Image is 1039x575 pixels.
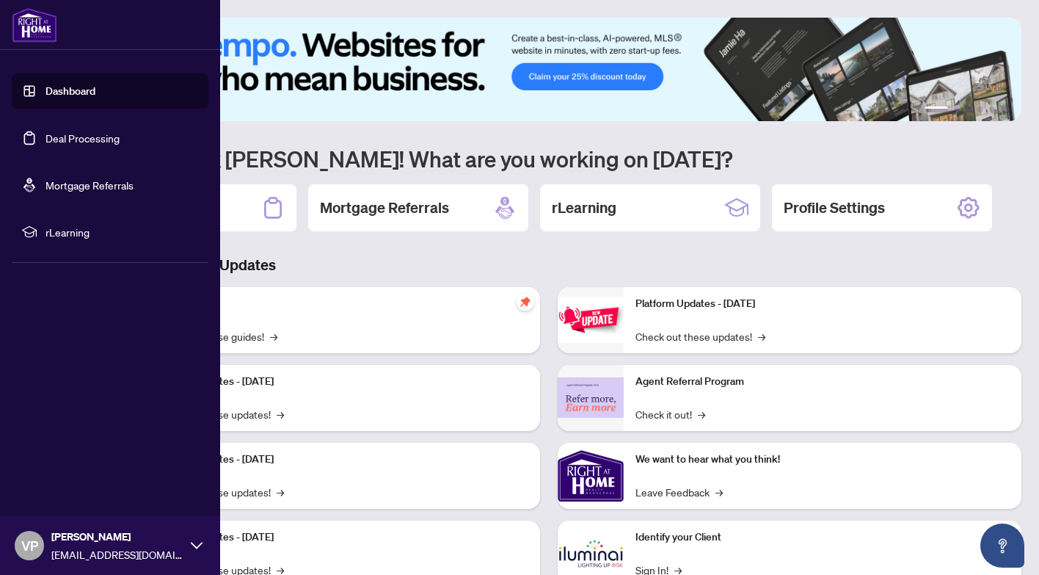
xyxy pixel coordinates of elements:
[12,7,57,43] img: logo
[154,452,528,468] p: Platform Updates - [DATE]
[270,328,277,344] span: →
[954,106,960,112] button: 2
[277,406,284,422] span: →
[517,293,534,311] span: pushpin
[45,131,120,145] a: Deal Processing
[635,529,1010,546] p: Identify your Client
[558,377,624,418] img: Agent Referral Program
[277,484,284,500] span: →
[966,106,971,112] button: 3
[635,406,705,422] a: Check it out!→
[977,106,983,112] button: 4
[989,106,995,112] button: 5
[758,328,765,344] span: →
[635,296,1010,312] p: Platform Updates - [DATE]
[925,106,948,112] button: 1
[1001,106,1007,112] button: 6
[635,484,723,500] a: Leave Feedback→
[320,198,449,218] h2: Mortgage Referrals
[635,452,1010,468] p: We want to hear what you think!
[76,18,1021,121] img: Slide 0
[980,524,1024,568] button: Open asap
[21,535,38,556] span: VP
[558,297,624,343] img: Platform Updates - June 23, 2025
[154,374,528,390] p: Platform Updates - [DATE]
[76,255,1021,275] h3: Brokerage & Industry Updates
[51,546,183,563] span: [EMAIL_ADDRESS][DOMAIN_NAME]
[635,374,1010,390] p: Agent Referral Program
[154,529,528,546] p: Platform Updates - [DATE]
[51,529,183,545] span: [PERSON_NAME]
[154,296,528,312] p: Self-Help
[715,484,723,500] span: →
[45,84,95,98] a: Dashboard
[45,224,198,240] span: rLearning
[76,145,1021,173] h1: Welcome back [PERSON_NAME]! What are you working on [DATE]?
[784,198,885,218] h2: Profile Settings
[635,328,765,344] a: Check out these updates!→
[552,198,616,218] h2: rLearning
[698,406,705,422] span: →
[45,178,134,192] a: Mortgage Referrals
[558,443,624,509] img: We want to hear what you think!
